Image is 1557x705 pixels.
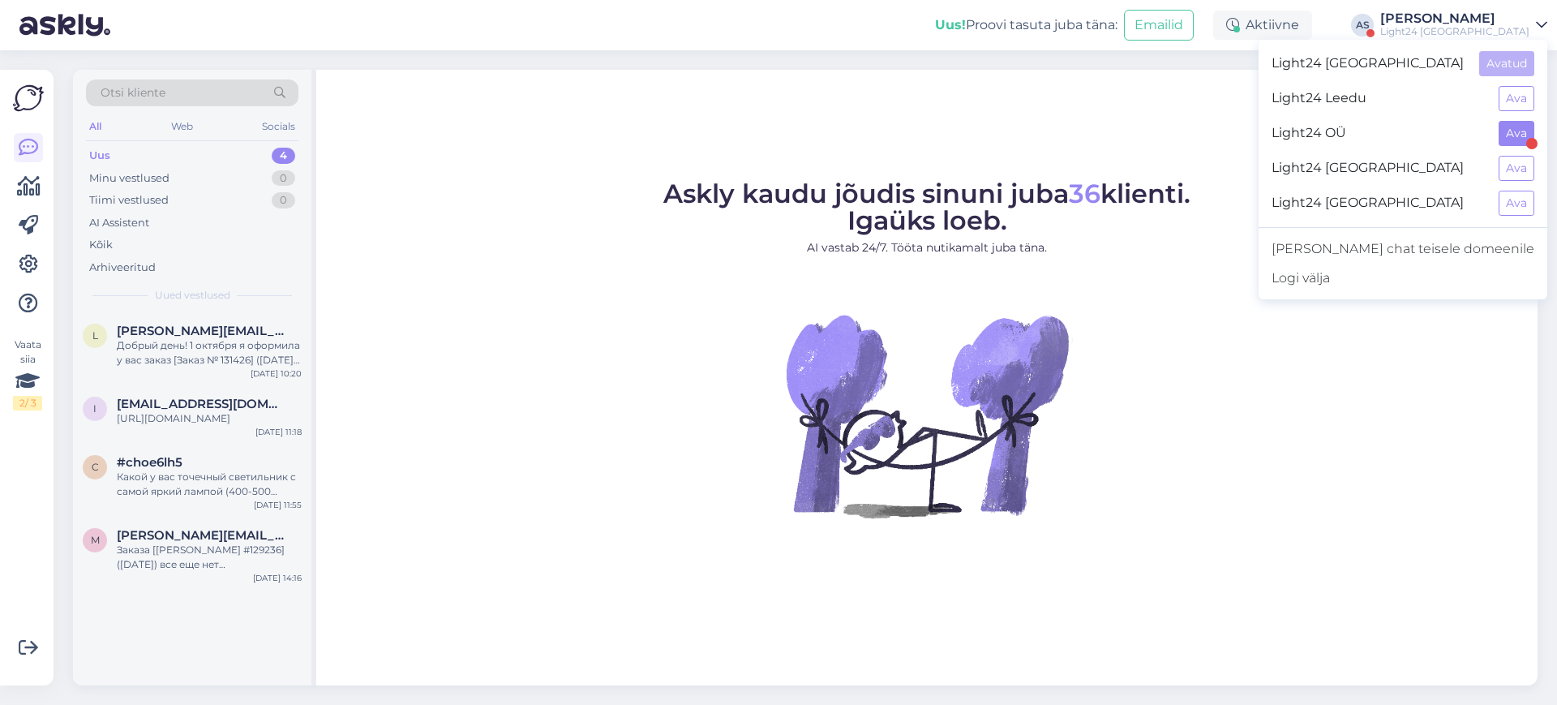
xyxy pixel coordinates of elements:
div: Vaata siia [13,337,42,411]
img: Askly Logo [13,83,44,114]
a: [PERSON_NAME]Light24 [GEOGRAPHIC_DATA] [1380,12,1547,38]
span: 36 [1069,178,1100,209]
span: i [93,402,97,415]
div: [URL][DOMAIN_NAME] [117,411,302,426]
div: 0 [272,192,295,208]
button: Ava [1499,121,1534,146]
span: Light24 [GEOGRAPHIC_DATA] [1272,51,1466,76]
button: Ava [1499,156,1534,181]
div: All [86,116,105,137]
img: No Chat active [781,269,1073,561]
span: Light24 OÜ [1272,121,1486,146]
span: m [91,534,100,546]
span: Otsi kliente [101,84,165,101]
span: Light24 Leedu [1272,86,1486,111]
span: Uued vestlused [155,288,230,303]
a: [PERSON_NAME] chat teisele domeenile [1259,234,1547,264]
div: Proovi tasuta juba täna: [935,15,1117,35]
div: [DATE] 11:55 [254,499,302,511]
div: Web [168,116,196,137]
div: Kõik [89,237,113,253]
span: Askly kaudu jõudis sinuni juba klienti. Igaüks loeb. [663,178,1190,236]
div: [DATE] 10:20 [251,368,302,380]
span: c [92,461,99,473]
div: Arhiveeritud [89,260,156,276]
span: lena.oginc@inbox.lv [117,324,285,338]
b: Uus! [935,17,966,32]
span: Light24 [GEOGRAPHIC_DATA] [1272,156,1486,181]
span: #choe6lh5 [117,455,182,470]
div: Uus [89,148,110,164]
div: Light24 [GEOGRAPHIC_DATA] [1380,25,1529,38]
button: Ava [1499,191,1534,216]
button: Avatud [1479,51,1534,76]
div: 2 / 3 [13,396,42,411]
p: AI vastab 24/7. Tööta nutikamalt juba täna. [663,239,1190,256]
div: AI Assistent [89,215,149,231]
div: AS [1351,14,1374,37]
button: Ava [1499,86,1534,111]
span: Light24 [GEOGRAPHIC_DATA] [1272,191,1486,216]
button: Emailid [1124,10,1194,41]
div: 4 [272,148,295,164]
div: Socials [259,116,298,137]
div: Aktiivne [1213,11,1312,40]
div: Logi välja [1259,264,1547,293]
span: l [92,329,98,342]
div: Добрый день! 1 октября я оформила у вас заказ [Заказ № 131426] ([DATE]). До сих пор от вас ни зак... [117,338,302,368]
span: mara.sosare@balticmonitor.com [117,528,285,543]
div: [DATE] 11:18 [255,426,302,438]
div: Minu vestlused [89,170,169,187]
div: 0 [272,170,295,187]
span: innademyd2022@gmail.com [117,397,285,411]
div: Заказа [[PERSON_NAME] #129236] ([DATE]) все еще нет ([PERSON_NAME], [PERSON_NAME]). Прошу ответит... [117,543,302,572]
div: [DATE] 14:16 [253,572,302,584]
div: Какой у вас точечный светильник с самой яркий лампой (400-500 люмен)? [117,470,302,499]
div: Tiimi vestlused [89,192,169,208]
div: [PERSON_NAME] [1380,12,1529,25]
